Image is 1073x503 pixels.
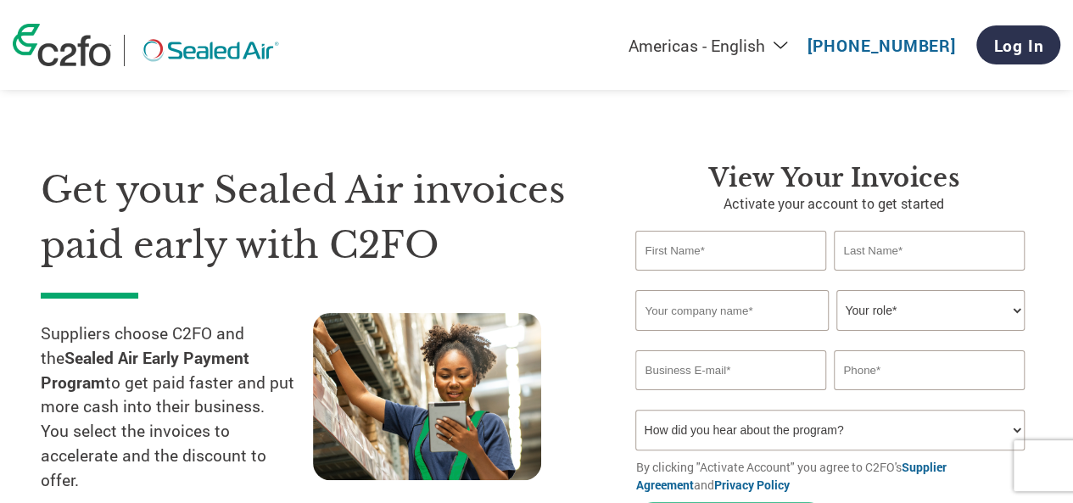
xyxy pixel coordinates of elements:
p: Activate your account to get started [635,193,1032,214]
h3: View Your Invoices [635,163,1032,193]
img: c2fo logo [13,24,111,66]
select: Title/Role [836,290,1024,331]
strong: Sealed Air Early Payment Program [41,347,249,393]
input: First Name* [635,231,825,271]
img: supply chain worker [313,313,541,480]
a: Supplier Agreement [635,459,946,493]
a: [PHONE_NUMBER] [808,35,956,56]
div: Invalid first name or first name is too long [635,272,825,283]
div: Inavlid Phone Number [834,392,1024,403]
div: Invalid company name or company name is too long [635,333,1024,344]
h1: Get your Sealed Air invoices paid early with C2FO [41,163,584,272]
a: Log In [976,25,1060,64]
input: Your company name* [635,290,828,331]
a: Privacy Policy [713,477,789,493]
input: Last Name* [834,231,1024,271]
p: Suppliers choose C2FO and the to get paid faster and put more cash into their business. You selec... [41,321,313,493]
img: Sealed Air [137,35,283,66]
div: Inavlid Email Address [635,392,825,403]
p: By clicking "Activate Account" you agree to C2FO's and [635,458,1032,494]
input: Phone* [834,350,1024,390]
div: Invalid last name or last name is too long [834,272,1024,283]
input: Invalid Email format [635,350,825,390]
